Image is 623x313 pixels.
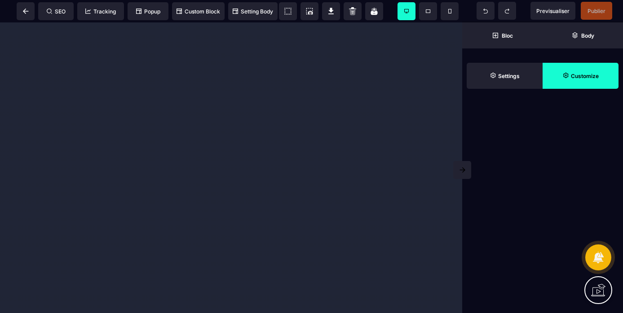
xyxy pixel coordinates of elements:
[47,8,66,15] span: SEO
[543,22,623,48] span: Open Layer Manager
[571,73,599,79] strong: Customize
[300,2,318,20] span: Screenshot
[85,8,116,15] span: Tracking
[536,8,570,14] span: Previsualiser
[467,63,543,89] span: Settings
[233,8,273,15] span: Setting Body
[177,8,220,15] span: Custom Block
[279,2,297,20] span: View components
[581,32,594,39] strong: Body
[462,22,543,48] span: Open Blocks
[588,8,605,14] span: Publier
[543,63,619,89] span: Open Style Manager
[502,32,513,39] strong: Bloc
[136,8,160,15] span: Popup
[498,73,520,79] strong: Settings
[530,2,575,20] span: Preview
